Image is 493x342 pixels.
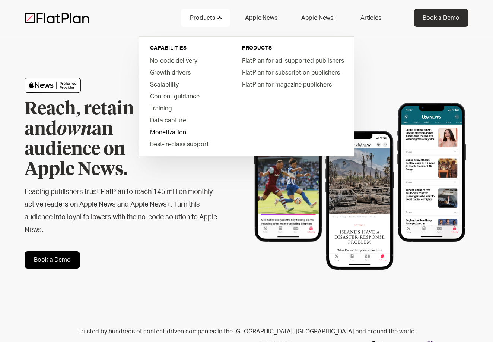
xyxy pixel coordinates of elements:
a: Book a Demo [25,251,80,269]
div: Products [181,9,230,27]
a: Data capture [144,114,229,126]
a: FlatPlan for subscription publishers [236,66,349,78]
em: own [57,120,92,138]
a: Apple News+ [292,9,346,27]
a: Monetization [144,126,229,138]
h1: Reach, retain and an audience on Apple News. [25,99,177,180]
div: Products [190,13,215,22]
a: Growth drivers [144,66,229,78]
a: No-code delivery [144,54,229,66]
div: Book a Demo [423,13,459,22]
h2: Trusted by hundreds of content-driven companies in the [GEOGRAPHIC_DATA], [GEOGRAPHIC_DATA] and a... [25,328,468,335]
a: Scalability [144,78,229,90]
a: FlatPlan for magazine publishers [236,78,349,90]
div: capabilities [150,44,223,52]
h2: Leading publishers trust FlatPlan to reach 145 million monthly active readers on Apple News and A... [25,186,224,236]
a: Apple News [236,9,286,27]
a: Best-in-class support [144,138,229,150]
a: Book a Demo [414,9,468,27]
a: Training [144,102,229,114]
a: Articles [352,9,390,27]
a: Content guidance [144,90,229,102]
div: PRODUCTS [242,44,343,52]
nav: Products [139,34,354,156]
a: FlatPlan for ad-supported publishers [236,54,349,66]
